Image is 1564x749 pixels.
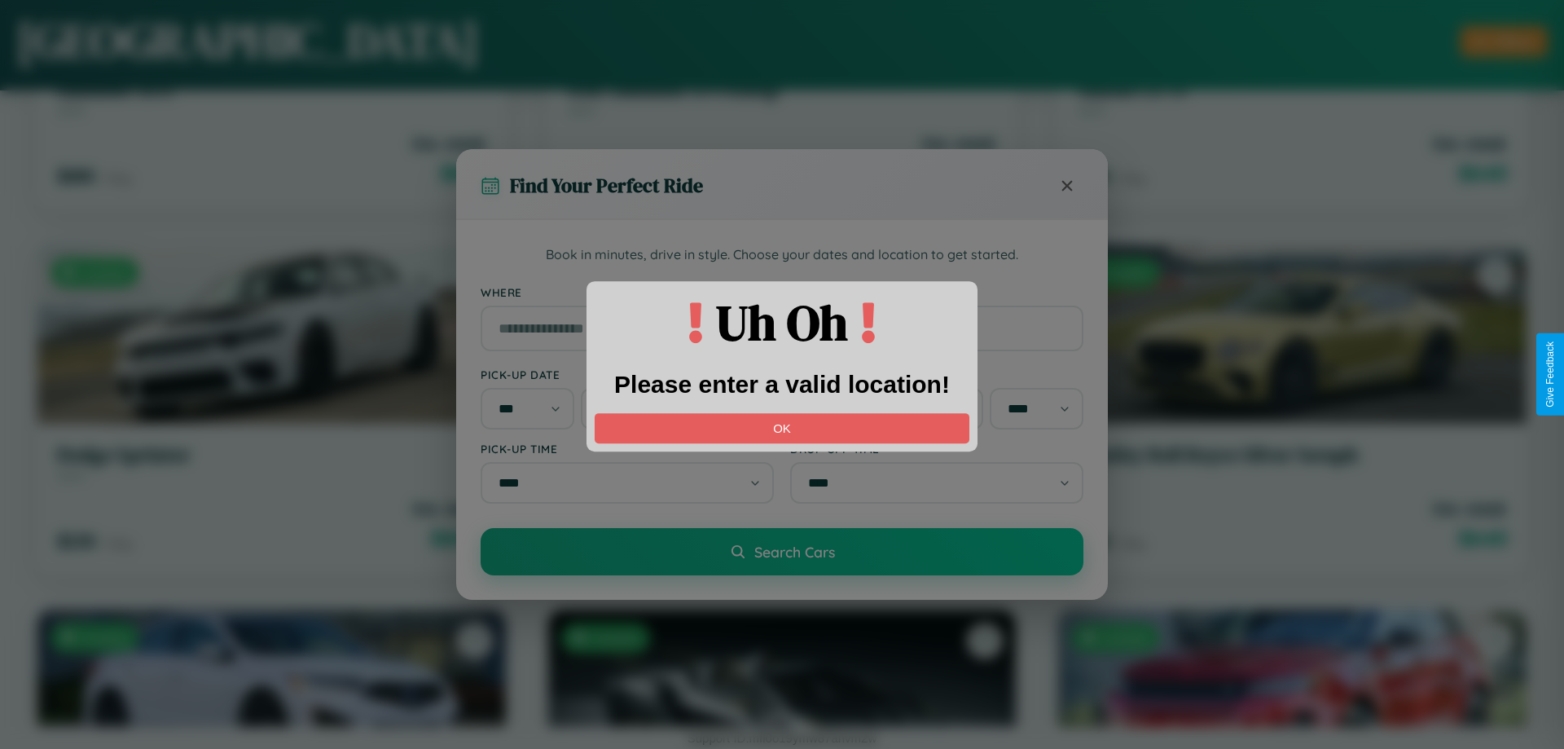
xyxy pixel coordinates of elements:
[790,368,1083,381] label: Drop-off Date
[481,285,1083,299] label: Where
[790,442,1083,456] label: Drop-off Time
[510,172,703,199] h3: Find Your Perfect Ride
[481,245,1083,266] p: Book in minutes, drive in style. Choose your dates and location to get started.
[481,442,774,456] label: Pick-up Time
[481,368,774,381] label: Pick-up Date
[754,543,835,561] span: Search Cars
